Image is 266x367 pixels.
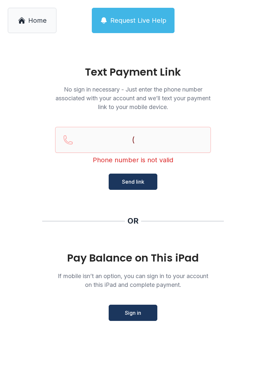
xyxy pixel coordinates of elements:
[55,127,211,153] input: Reservation phone number
[127,216,139,226] div: OR
[125,309,141,317] span: Sign in
[55,85,211,111] p: No sign in necessary - Just enter the phone number associated with your account and we’ll text yo...
[55,67,211,77] h1: Text Payment Link
[55,252,211,264] div: Pay Balance on This iPad
[122,178,144,186] span: Send link
[110,16,166,25] span: Request Live Help
[28,16,47,25] span: Home
[55,155,211,165] div: Phone number is not valid
[55,272,211,289] p: If mobile isn’t an option, you can sign in to your account on this iPad and complete payment.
